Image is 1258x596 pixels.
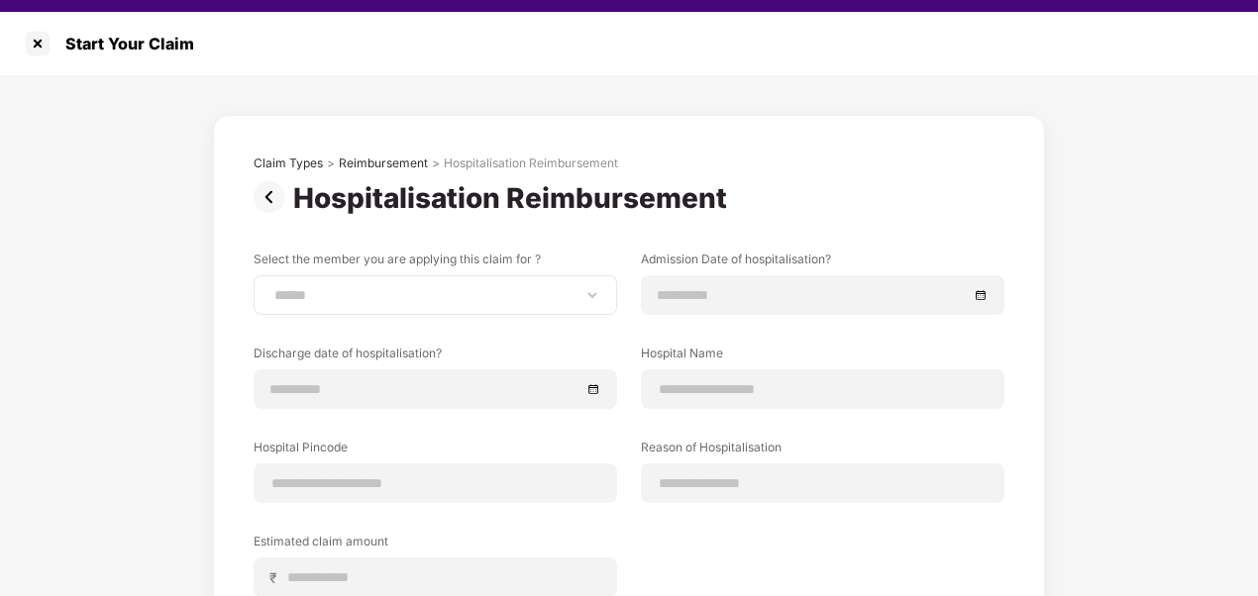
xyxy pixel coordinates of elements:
[254,250,617,275] label: Select the member you are applying this claim for ?
[269,568,285,587] span: ₹
[444,155,618,171] div: Hospitalisation Reimbursement
[432,155,440,171] div: >
[293,181,735,215] div: Hospitalisation Reimbursement
[53,34,194,53] div: Start Your Claim
[339,155,428,171] div: Reimbursement
[641,345,1004,369] label: Hospital Name
[641,439,1004,463] label: Reason of Hospitalisation
[641,250,1004,275] label: Admission Date of hospitalisation?
[254,533,617,557] label: Estimated claim amount
[254,155,323,171] div: Claim Types
[254,345,617,369] label: Discharge date of hospitalisation?
[254,439,617,463] label: Hospital Pincode
[254,181,293,213] img: svg+xml;base64,PHN2ZyBpZD0iUHJldi0zMngzMiIgeG1sbnM9Imh0dHA6Ly93d3cudzMub3JnLzIwMDAvc3ZnIiB3aWR0aD...
[327,155,335,171] div: >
